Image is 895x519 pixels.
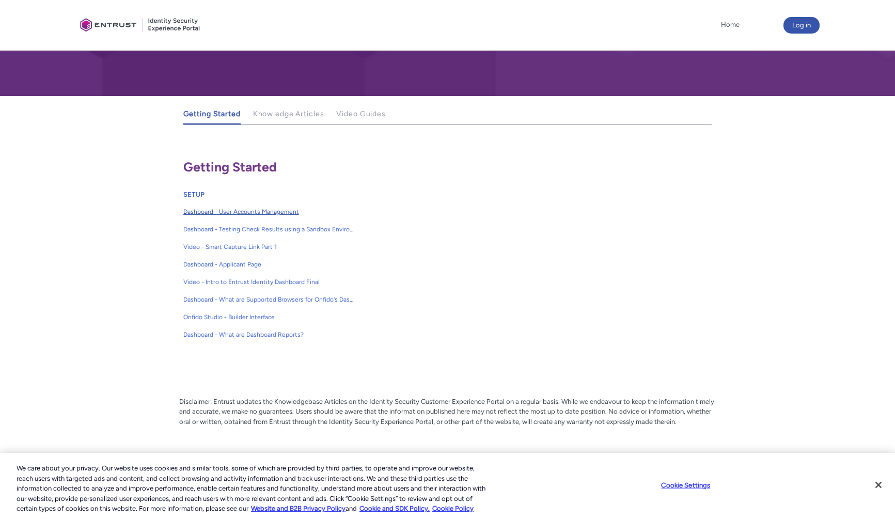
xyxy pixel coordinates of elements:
[867,474,890,496] button: Close
[336,109,386,118] span: Video Guides
[183,256,355,273] a: Dashboard - Applicant Page
[183,291,355,308] a: Dashboard - What are Supported Browsers for Onfido's Dashboard
[253,109,324,118] span: Knowledge Articles
[17,463,492,514] div: We care about your privacy. Our website uses cookies and similar tools, some of which are provide...
[183,109,241,118] span: Getting Started
[183,203,355,221] a: Dashboard - User Accounts Management
[183,191,205,198] a: SETUP
[183,225,355,234] span: Dashboard - Testing Check Results using a Sandbox Environment
[251,505,346,512] a: More information about our cookie policy., opens in a new tab
[336,104,386,124] a: Video Guides
[783,17,820,34] button: Log in
[183,104,241,124] a: Getting Started
[183,221,355,238] a: Dashboard - Testing Check Results using a Sandbox Environment
[183,308,355,326] a: Onfido Studio - Builder Interface
[183,326,355,343] a: Dashboard - What are Dashboard Reports?
[718,17,742,33] a: Home
[183,238,355,256] a: Video - Smart Capture Link Part 1
[183,159,277,175] span: Getting Started
[183,295,355,304] span: Dashboard - What are Supported Browsers for Onfido's Dashboard
[183,273,355,291] a: Video - Intro to Entrust Identity Dashboard Final
[183,330,355,339] span: Dashboard - What are Dashboard Reports?
[183,277,355,287] span: Video - Intro to Entrust Identity Dashboard Final
[179,397,716,427] p: Disclaimer: Entrust updates the Knowledgebase Articles on the Identity Security Customer Experien...
[183,242,355,251] span: Video - Smart Capture Link Part 1
[359,505,430,512] a: Cookie and SDK Policy.
[183,260,355,269] span: Dashboard - Applicant Page
[432,505,474,512] a: Cookie Policy
[183,207,355,216] span: Dashboard - User Accounts Management
[653,475,718,496] button: Cookie Settings
[183,312,355,322] span: Onfido Studio - Builder Interface
[253,104,324,124] a: Knowledge Articles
